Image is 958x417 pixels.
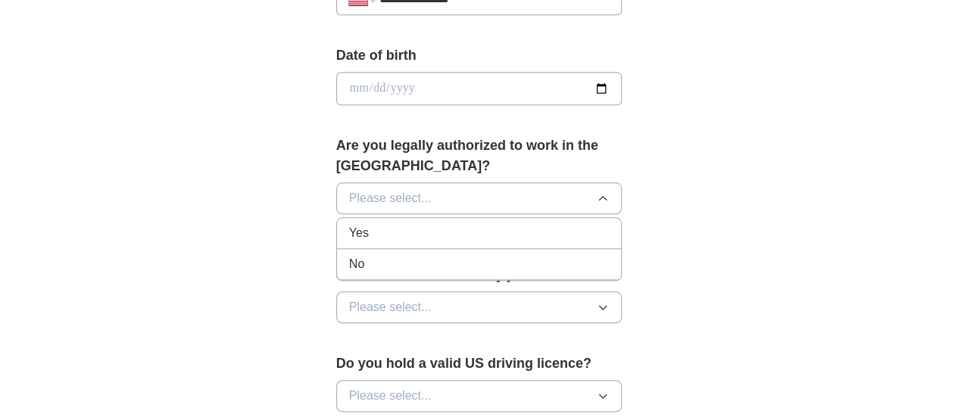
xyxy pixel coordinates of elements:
button: Please select... [336,291,623,323]
label: Date of birth [336,45,623,66]
label: Are you legally authorized to work in the [GEOGRAPHIC_DATA]? [336,135,623,176]
button: Please select... [336,182,623,214]
button: Please select... [336,380,623,412]
span: Please select... [349,189,432,207]
span: Yes [349,224,369,242]
label: Do you hold a valid US driving licence? [336,353,623,374]
span: Please select... [349,298,432,316]
span: Please select... [349,387,432,405]
span: No [349,255,364,273]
